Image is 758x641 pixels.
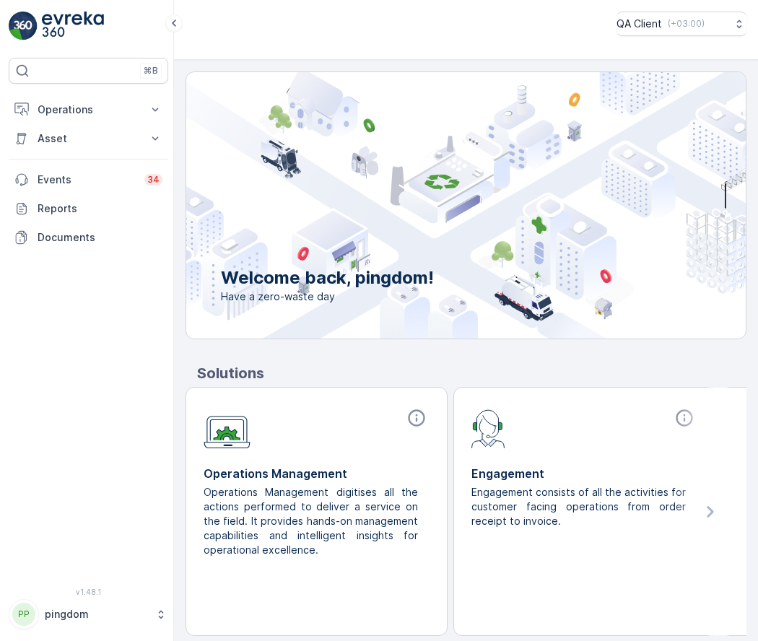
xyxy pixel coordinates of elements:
img: logo_light-DOdMpM7g.png [42,12,104,40]
p: Operations Management [204,465,430,482]
p: Solutions [197,362,746,384]
img: city illustration [121,72,746,339]
p: Events [38,173,136,187]
span: Have a zero-waste day [221,289,434,304]
p: Reports [38,201,162,216]
p: Asset [38,131,139,146]
p: Engagement [471,465,697,482]
a: Reports [9,194,168,223]
p: Operations Management digitises all the actions performed to deliver a service on the field. It p... [204,485,418,557]
button: PPpingdom [9,599,168,629]
a: Events34 [9,165,168,194]
p: ⌘B [144,65,158,77]
span: v 1.48.1 [9,588,168,596]
p: QA Client [617,17,662,31]
p: ( +03:00 ) [668,18,705,30]
p: Engagement consists of all the activities for customer facing operations from order receipt to in... [471,485,686,528]
p: pingdom [45,607,148,622]
p: Documents [38,230,162,245]
button: Asset [9,124,168,153]
p: 34 [147,174,160,186]
img: logo [9,12,38,40]
div: PP [12,603,35,626]
a: Documents [9,223,168,252]
button: QA Client(+03:00) [617,12,746,36]
img: module-icon [204,408,251,449]
p: Operations [38,103,139,117]
p: Welcome back, pingdom! [221,266,434,289]
img: module-icon [471,408,505,448]
button: Operations [9,95,168,124]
